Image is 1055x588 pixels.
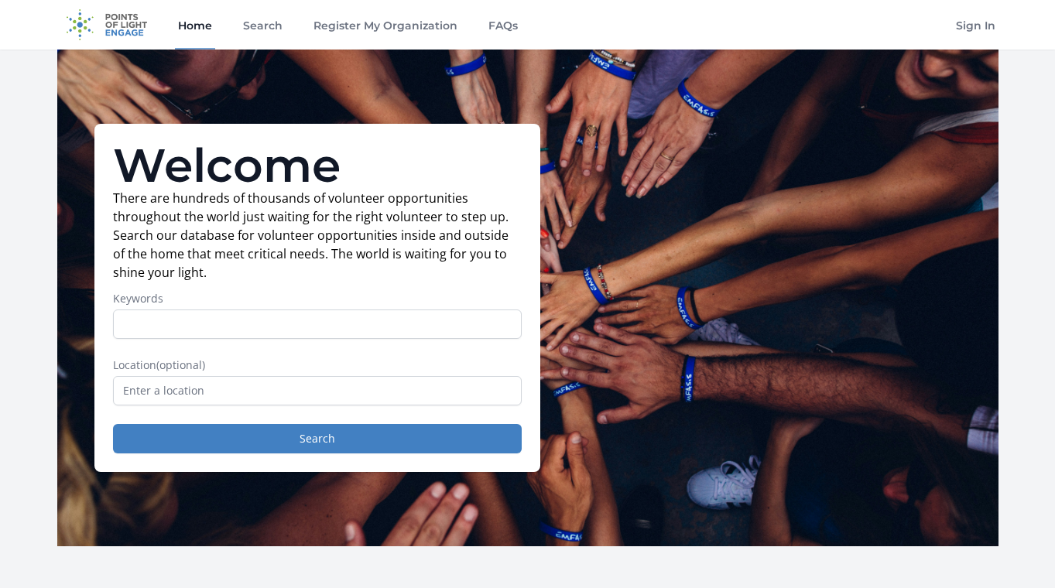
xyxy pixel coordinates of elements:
input: Enter a location [113,376,522,405]
button: Search [113,424,522,453]
label: Location [113,357,522,373]
label: Keywords [113,291,522,306]
p: There are hundreds of thousands of volunteer opportunities throughout the world just waiting for ... [113,189,522,282]
h1: Welcome [113,142,522,189]
span: (optional) [156,357,205,372]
